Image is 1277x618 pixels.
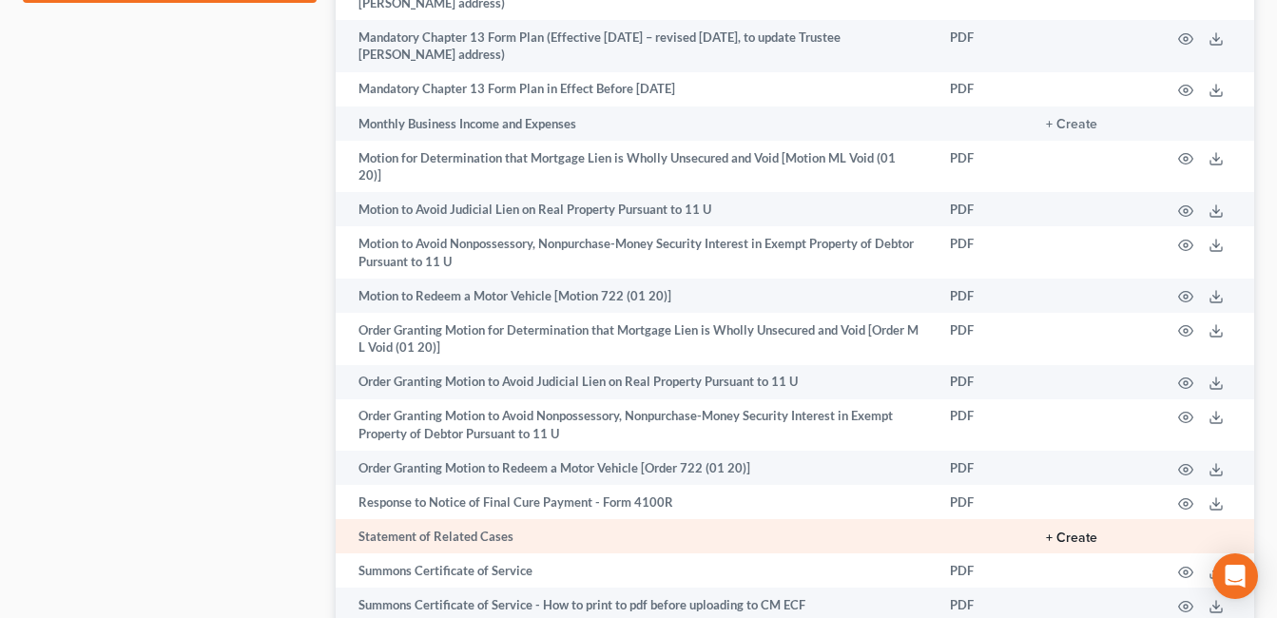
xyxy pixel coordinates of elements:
td: PDF [935,365,1031,399]
td: Statement of Related Cases [336,519,935,553]
td: PDF [935,313,1031,365]
td: PDF [935,553,1031,588]
td: PDF [935,72,1031,106]
td: Motion for Determination that Mortgage Lien is Wholly Unsecured and Void [Motion ML Void (01 20)] [336,141,935,193]
td: PDF [935,141,1031,193]
td: PDF [935,279,1031,313]
td: PDF [935,399,1031,452]
td: PDF [935,485,1031,519]
td: PDF [935,451,1031,485]
td: Motion to Avoid Nonpossessory, Nonpurchase-Money Security Interest in Exempt Property of Debtor P... [336,226,935,279]
td: Monthly Business Income and Expenses [336,106,935,141]
td: PDF [935,20,1031,72]
td: Summons Certificate of Service [336,553,935,588]
td: Motion to Redeem a Motor Vehicle [Motion 722 (01 20)] [336,279,935,313]
div: Open Intercom Messenger [1212,553,1258,599]
td: Order Granting Motion to Avoid Judicial Lien on Real Property Pursuant to 11 U [336,365,935,399]
button: + Create [1046,118,1097,131]
td: Response to Notice of Final Cure Payment - Form 4100R [336,485,935,519]
td: Motion to Avoid Judicial Lien on Real Property Pursuant to 11 U [336,192,935,226]
td: Mandatory Chapter 13 Form Plan in Effect Before [DATE] [336,72,935,106]
td: PDF [935,226,1031,279]
td: PDF [935,192,1031,226]
td: Order Granting Motion to Avoid Nonpossessory, Nonpurchase-Money Security Interest in Exempt Prope... [336,399,935,452]
td: Order Granting Motion for Determination that Mortgage Lien is Wholly Unsecured and Void [Order M ... [336,313,935,365]
td: Mandatory Chapter 13 Form Plan (Effective [DATE] – revised [DATE], to update Trustee [PERSON_NAME... [336,20,935,72]
td: Order Granting Motion to Redeem a Motor Vehicle [Order 722 (01 20)] [336,451,935,485]
button: + Create [1046,531,1097,545]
